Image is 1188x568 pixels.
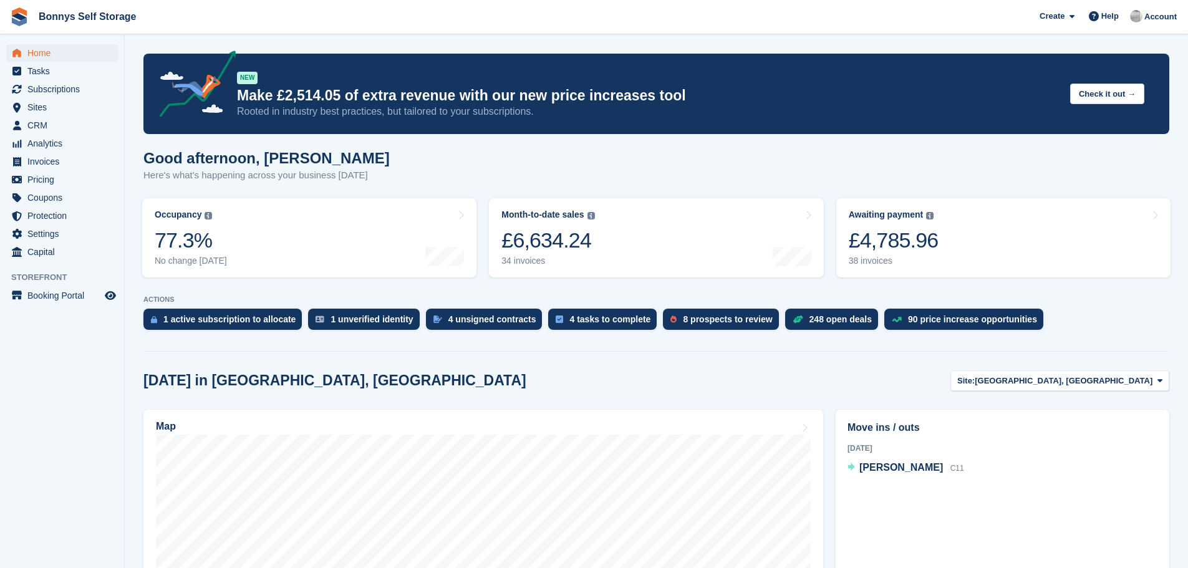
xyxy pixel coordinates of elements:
[6,225,118,243] a: menu
[27,44,102,62] span: Home
[1040,10,1065,22] span: Create
[308,309,425,336] a: 1 unverified identity
[950,370,1169,391] button: Site: [GEOGRAPHIC_DATA], [GEOGRAPHIC_DATA]
[670,315,677,323] img: prospect-51fa495bee0391a8d652442698ab0144808aea92771e9ea1ae160a38d050c398.svg
[663,309,785,336] a: 8 prospects to review
[556,315,563,323] img: task-75834270c22a3079a89374b754ae025e5fb1db73e45f91037f5363f120a921f8.svg
[6,62,118,80] a: menu
[156,421,176,432] h2: Map
[809,314,872,324] div: 248 open deals
[27,117,102,134] span: CRM
[142,198,476,277] a: Occupancy 77.3% No change [DATE]
[569,314,650,324] div: 4 tasks to complete
[34,6,141,27] a: Bonnys Self Storage
[27,171,102,188] span: Pricing
[6,189,118,206] a: menu
[27,189,102,206] span: Coupons
[6,80,118,98] a: menu
[237,87,1060,105] p: Make £2,514.05 of extra revenue with our new price increases tool
[1144,11,1177,23] span: Account
[501,228,594,253] div: £6,634.24
[27,287,102,304] span: Booking Portal
[793,315,803,324] img: deal-1b604bf984904fb50ccaf53a9ad4b4a5d6e5aea283cecdc64d6e3604feb123c2.svg
[548,309,663,336] a: 4 tasks to complete
[785,309,884,336] a: 248 open deals
[10,7,29,26] img: stora-icon-8386f47178a22dfd0bd8f6a31ec36ba5ce8667c1dd55bd0f319d3a0aa187defe.svg
[27,243,102,261] span: Capital
[587,212,595,219] img: icon-info-grey-7440780725fd019a000dd9b08b2336e03edf1995a4989e88bcd33f0948082b44.svg
[27,62,102,80] span: Tasks
[27,225,102,243] span: Settings
[27,153,102,170] span: Invoices
[849,256,939,266] div: 38 invoices
[848,460,964,476] a: [PERSON_NAME] C11
[237,72,258,84] div: NEW
[237,105,1060,118] p: Rooted in industry best practices, but tailored to your subscriptions.
[975,375,1152,387] span: [GEOGRAPHIC_DATA], [GEOGRAPHIC_DATA]
[143,372,526,389] h2: [DATE] in [GEOGRAPHIC_DATA], [GEOGRAPHIC_DATA]
[849,228,939,253] div: £4,785.96
[143,296,1169,304] p: ACTIONS
[1130,10,1142,22] img: James Bonny
[155,209,201,220] div: Occupancy
[6,99,118,116] a: menu
[331,314,413,324] div: 1 unverified identity
[27,99,102,116] span: Sites
[151,315,157,324] img: active_subscription_to_allocate_icon-d502201f5373d7db506a760aba3b589e785aa758c864c3986d89f69b8ff3...
[1070,84,1144,104] button: Check it out →
[950,464,964,473] span: C11
[6,44,118,62] a: menu
[683,314,772,324] div: 8 prospects to review
[149,51,236,122] img: price-adjustments-announcement-icon-8257ccfd72463d97f412b2fc003d46551f7dbcb40ab6d574587a9cd5c0d94...
[143,168,390,183] p: Here's what's happening across your business [DATE]
[155,228,227,253] div: 77.3%
[6,135,118,152] a: menu
[501,256,594,266] div: 34 invoices
[908,314,1037,324] div: 90 price increase opportunities
[6,153,118,170] a: menu
[426,309,549,336] a: 4 unsigned contracts
[957,375,975,387] span: Site:
[6,207,118,224] a: menu
[27,135,102,152] span: Analytics
[836,198,1171,277] a: Awaiting payment £4,785.96 38 invoices
[316,315,324,323] img: verify_identity-adf6edd0f0f0b5bbfe63781bf79b02c33cf7c696d77639b501bdc392416b5a36.svg
[163,314,296,324] div: 1 active subscription to allocate
[501,209,584,220] div: Month-to-date sales
[848,420,1157,435] h2: Move ins / outs
[6,287,118,304] a: menu
[884,309,1050,336] a: 90 price increase opportunities
[926,212,934,219] img: icon-info-grey-7440780725fd019a000dd9b08b2336e03edf1995a4989e88bcd33f0948082b44.svg
[27,207,102,224] span: Protection
[892,317,902,322] img: price_increase_opportunities-93ffe204e8149a01c8c9dc8f82e8f89637d9d84a8eef4429ea346261dce0b2c0.svg
[448,314,536,324] div: 4 unsigned contracts
[6,171,118,188] a: menu
[6,243,118,261] a: menu
[859,462,943,473] span: [PERSON_NAME]
[27,80,102,98] span: Subscriptions
[205,212,212,219] img: icon-info-grey-7440780725fd019a000dd9b08b2336e03edf1995a4989e88bcd33f0948082b44.svg
[489,198,823,277] a: Month-to-date sales £6,634.24 34 invoices
[1101,10,1119,22] span: Help
[433,315,442,323] img: contract_signature_icon-13c848040528278c33f63329250d36e43548de30e8caae1d1a13099fd9432cc5.svg
[103,288,118,303] a: Preview store
[6,117,118,134] a: menu
[143,150,390,166] h1: Good afternoon, [PERSON_NAME]
[143,309,308,336] a: 1 active subscription to allocate
[11,271,124,284] span: Storefront
[849,209,924,220] div: Awaiting payment
[848,443,1157,454] div: [DATE]
[155,256,227,266] div: No change [DATE]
